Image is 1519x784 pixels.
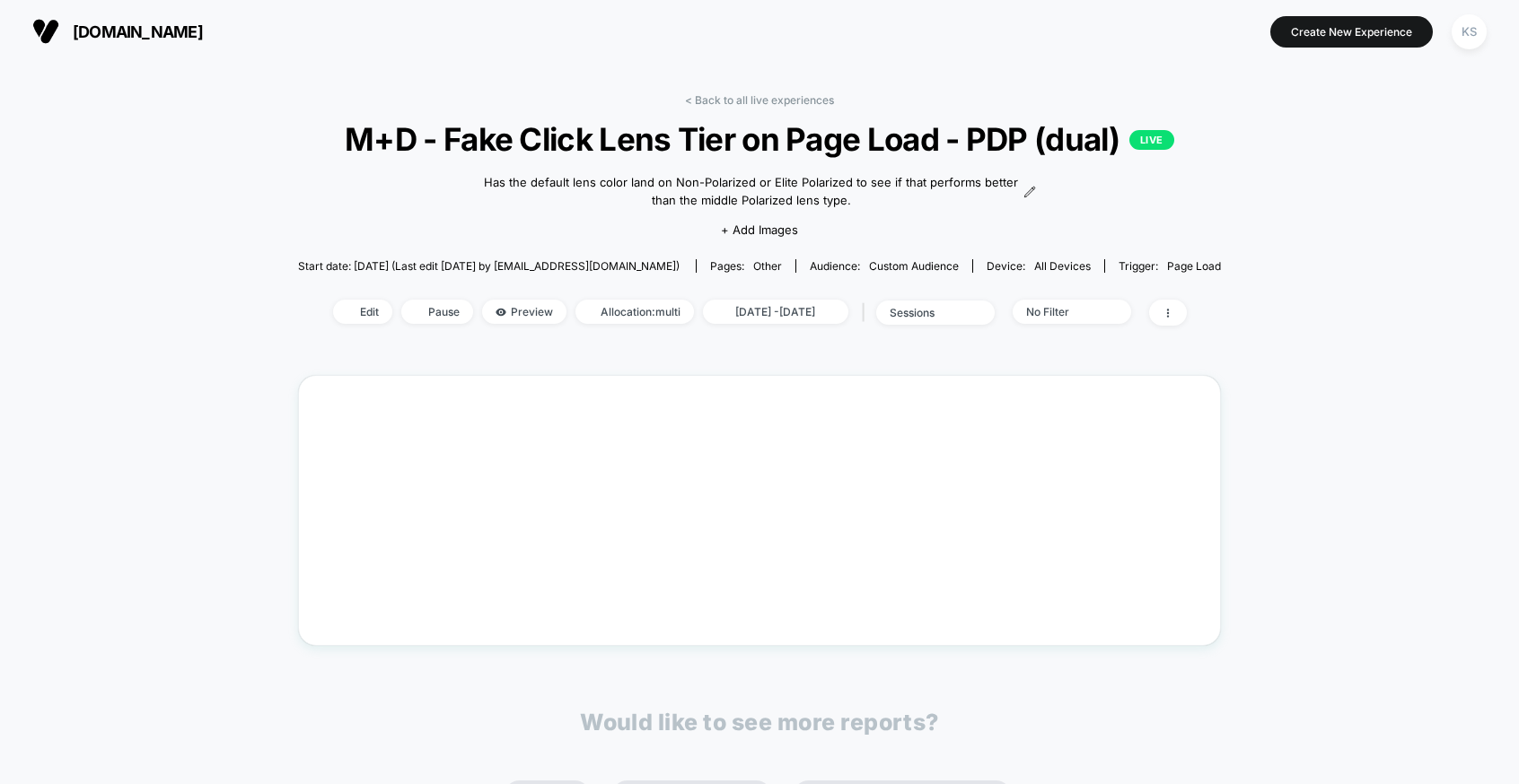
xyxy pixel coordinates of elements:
div: Pages: [710,259,782,273]
p: LIVE [1129,130,1174,150]
span: M+D - Fake Click Lens Tier on Page Load - PDP (dual) [345,120,1175,158]
img: Visually logo [32,18,59,45]
button: KS [1446,13,1492,50]
span: [DATE] - [DATE] [703,300,848,324]
span: Has the default lens color land on Non-Polarized or Elite Polarized to see if that performs bette... [483,174,1020,209]
div: KS [1452,14,1487,49]
span: + Add Images [721,222,798,237]
span: [DOMAIN_NAME] [73,22,203,41]
span: all devices [1034,259,1091,273]
button: Create New Experience [1270,16,1433,48]
span: Allocation: multi [575,300,694,324]
div: Audience: [810,259,959,273]
p: Would like to see more reports? [580,709,939,736]
div: No Filter [1026,305,1098,318]
span: | [857,300,876,326]
span: Start date: [DATE] (Last edit [DATE] by [EMAIL_ADDRESS][DOMAIN_NAME]) [298,259,680,273]
span: Preview [482,300,566,324]
a: < Back to all live experiences [685,93,834,107]
span: Device: [972,259,1104,273]
span: Page Load [1167,259,1221,273]
span: Custom Audience [869,259,959,273]
div: Trigger: [1119,259,1221,273]
span: Pause [401,300,473,324]
span: Edit [333,300,392,324]
div: sessions [890,306,961,319]
button: [DOMAIN_NAME] [27,17,208,46]
span: other [753,259,782,273]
